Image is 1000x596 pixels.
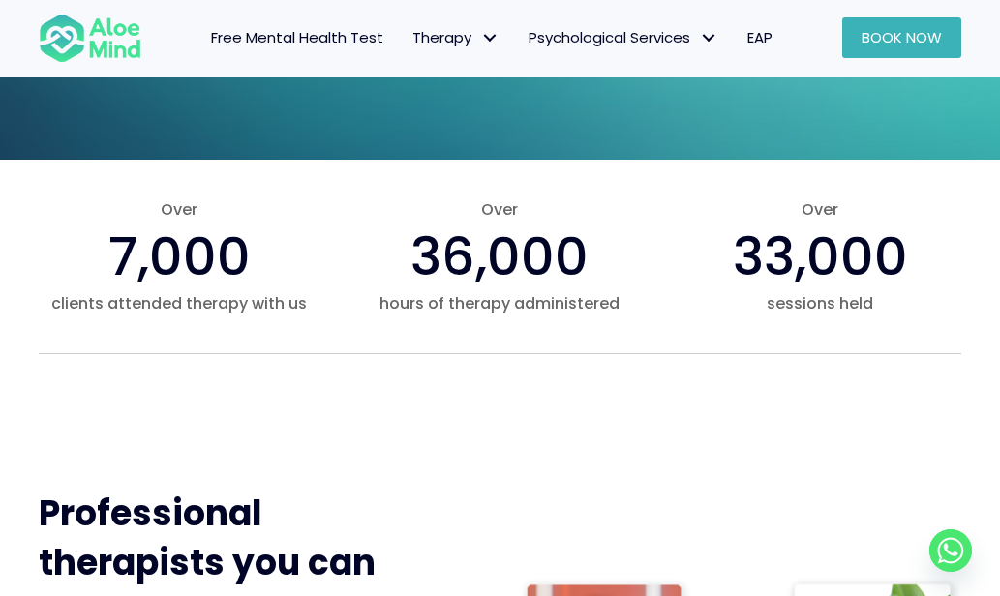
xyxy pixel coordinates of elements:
[476,24,504,52] span: Therapy: submenu
[412,27,500,47] span: Therapy
[39,13,141,64] img: Aloe mind Logo
[680,292,961,314] span: sessions held
[161,17,787,58] nav: Menu
[862,27,942,47] span: Book Now
[747,27,773,47] span: EAP
[359,198,641,221] span: Over
[197,17,398,58] a: Free Mental Health Test
[398,17,514,58] a: TherapyTherapy: submenu
[39,198,320,221] span: Over
[39,292,320,314] span: clients attended therapy with us
[695,24,723,52] span: Psychological Services: submenu
[359,292,641,314] span: hours of therapy administered
[108,220,251,293] span: 7,000
[211,27,383,47] span: Free Mental Health Test
[529,27,718,47] span: Psychological Services
[514,17,733,58] a: Psychological ServicesPsychological Services: submenu
[842,17,961,58] a: Book Now
[410,220,589,293] span: 36,000
[929,529,972,572] a: Whatsapp
[733,17,787,58] a: EAP
[680,198,961,221] span: Over
[733,220,908,293] span: 33,000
